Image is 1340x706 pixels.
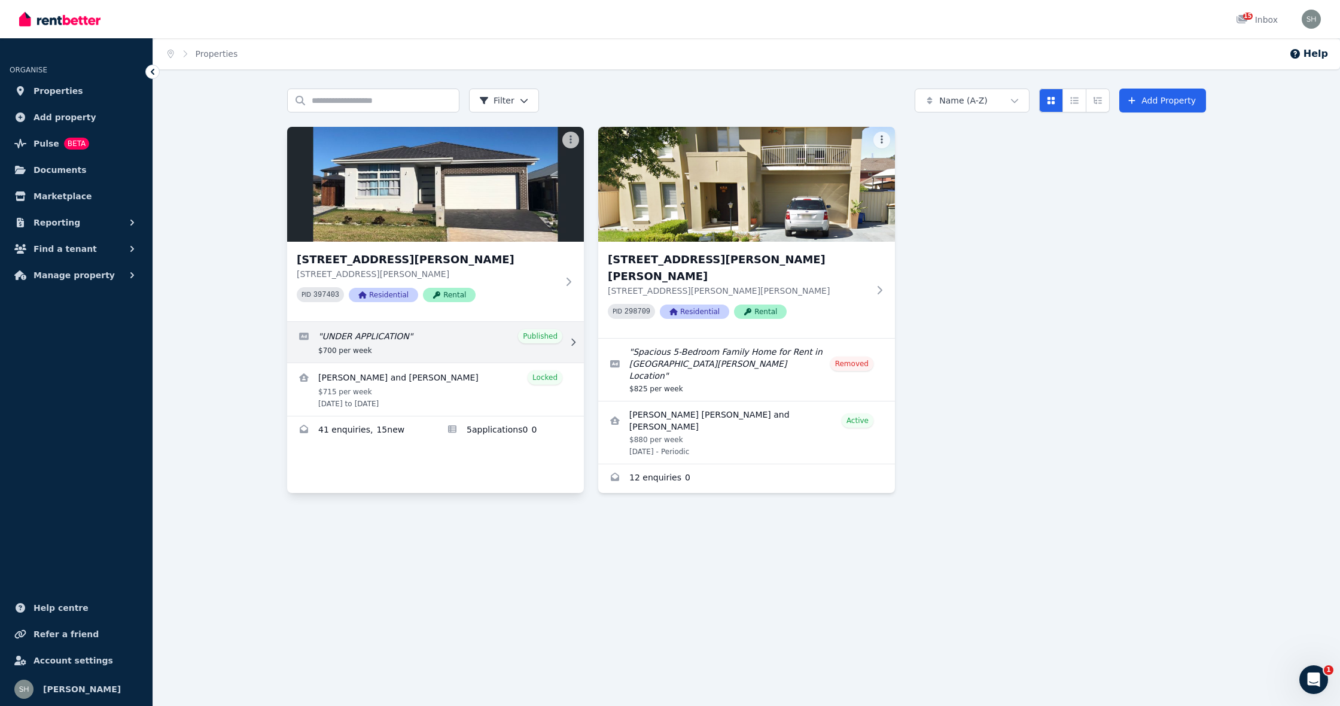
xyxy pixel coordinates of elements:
span: 1 [1324,665,1333,675]
small: PID [301,291,311,298]
code: 397403 [313,291,339,299]
button: Find a tenant [10,237,143,261]
button: More options [873,132,890,148]
span: Residential [349,288,418,302]
img: 52 Mason Drive, Harrington Park [598,127,895,242]
button: Filter [469,89,539,112]
span: Marketplace [33,189,92,203]
button: Manage property [10,263,143,287]
small: PID [613,308,622,315]
a: Marketplace [10,184,143,208]
div: Inbox [1236,14,1278,26]
p: [STREET_ADDRESS][PERSON_NAME][PERSON_NAME] [608,285,869,297]
span: Find a tenant [33,242,97,256]
button: Help [1289,47,1328,61]
a: Documents [10,158,143,182]
button: Expanded list view [1086,89,1110,112]
a: Add property [10,105,143,129]
span: [PERSON_NAME] [43,682,121,696]
a: Applications for 9 Rowan St, Oran Park [435,416,584,445]
button: Compact list view [1062,89,1086,112]
a: Edit listing: Spacious 5-Bedroom Family Home for Rent in Prime Harrington Park Location [598,339,895,401]
a: Refer a friend [10,622,143,646]
a: 9 Rowan St, Oran Park[STREET_ADDRESS][PERSON_NAME][STREET_ADDRESS][PERSON_NAME]PID 397403Resident... [287,127,584,321]
span: Reporting [33,215,80,230]
div: View options [1039,89,1110,112]
img: RentBetter [19,10,100,28]
span: Add property [33,110,96,124]
a: Help centre [10,596,143,620]
h3: [STREET_ADDRESS][PERSON_NAME][PERSON_NAME] [608,251,869,285]
span: 15 [1243,13,1253,20]
a: PulseBETA [10,132,143,156]
a: Properties [10,79,143,103]
span: Rental [734,305,787,319]
button: Card view [1039,89,1063,112]
a: View details for Noah Kosrav and Ateya Catalina Fabian [287,363,584,416]
span: Refer a friend [33,627,99,641]
button: More options [562,132,579,148]
span: ORGANISE [10,66,47,74]
a: Edit listing: UNDER APPLICATION [287,322,584,363]
a: Enquiries for 52 Mason Drive, Harrington Park [598,464,895,493]
span: Name (A-Z) [939,95,988,106]
span: Rental [423,288,476,302]
img: 9 Rowan St, Oran Park [287,127,584,242]
span: Account settings [33,653,113,668]
button: Name (A-Z) [915,89,1030,112]
h3: [STREET_ADDRESS][PERSON_NAME] [297,251,558,268]
a: Add Property [1119,89,1206,112]
img: YI WANG [1302,10,1321,29]
a: Properties [196,49,238,59]
span: Pulse [33,136,59,151]
iframe: Intercom live chat [1299,665,1328,694]
a: Account settings [10,649,143,672]
code: 298709 [625,308,650,316]
img: YI WANG [14,680,33,699]
a: 52 Mason Drive, Harrington Park[STREET_ADDRESS][PERSON_NAME][PERSON_NAME][STREET_ADDRESS][PERSON_... [598,127,895,338]
nav: Breadcrumb [153,38,252,69]
span: BETA [64,138,89,150]
span: Properties [33,84,83,98]
a: Enquiries for 9 Rowan St, Oran Park [287,416,435,445]
p: [STREET_ADDRESS][PERSON_NAME] [297,268,558,280]
a: View details for Diodoro david D'elia and Ana D'elia [598,401,895,464]
span: Filter [479,95,514,106]
span: Documents [33,163,87,177]
span: Residential [660,305,729,319]
span: Manage property [33,268,115,282]
span: Help centre [33,601,89,615]
button: Reporting [10,211,143,235]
